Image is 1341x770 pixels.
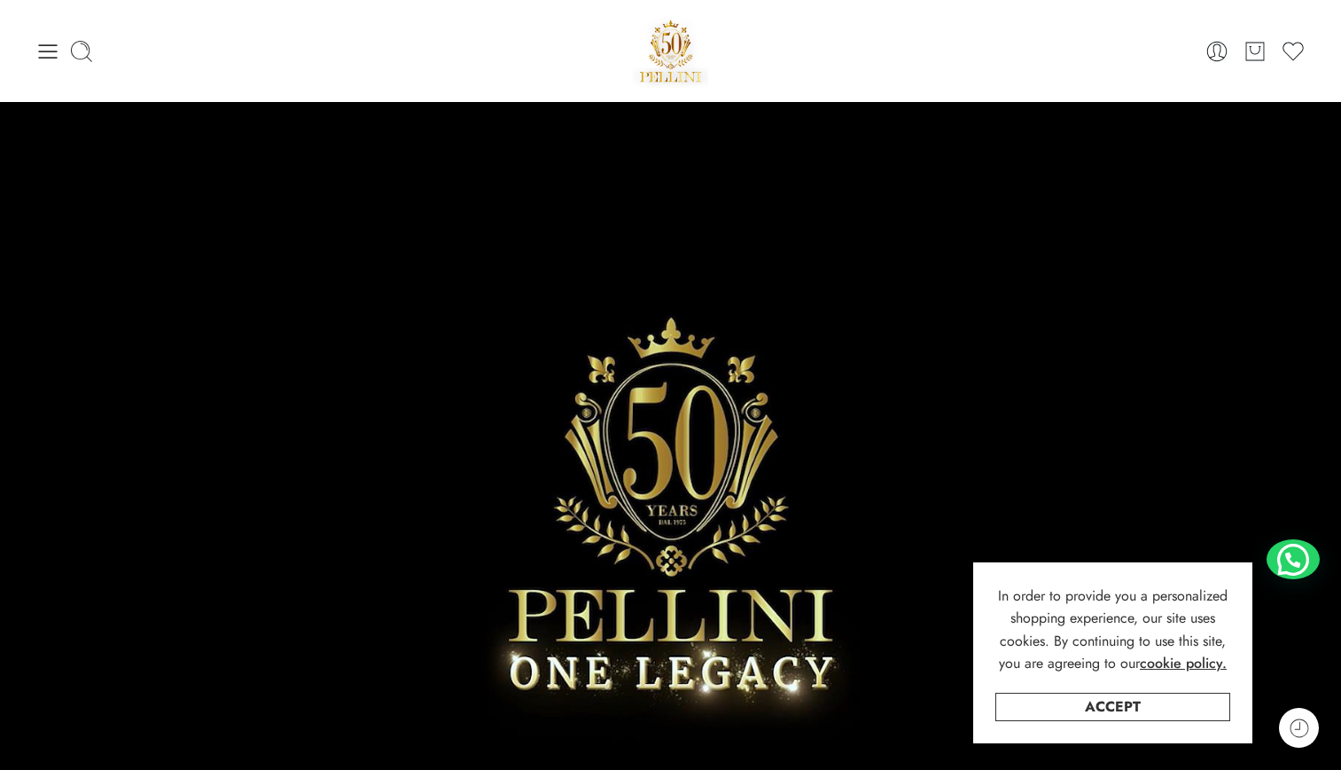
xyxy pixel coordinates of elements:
a: cookie policy. [1140,652,1227,675]
img: Pellini [633,13,709,89]
a: Cart [1243,39,1267,64]
a: Pellini - [633,13,709,89]
a: Login / Register [1205,39,1229,64]
a: Wishlist [1281,39,1306,64]
a: Accept [995,693,1230,721]
span: In order to provide you a personalized shopping experience, our site uses cookies. By continuing ... [998,585,1228,674]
